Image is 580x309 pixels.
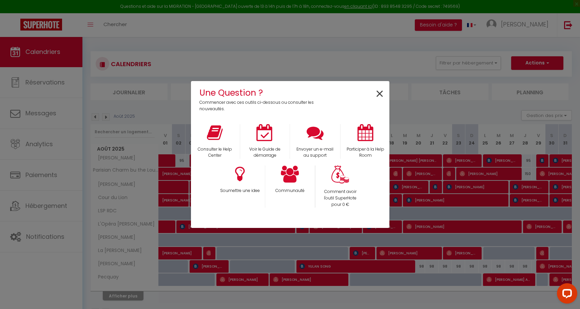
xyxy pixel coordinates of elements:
p: Participer à la Help Room [345,146,386,159]
p: Consulter le Help Center [194,146,236,159]
p: Comment avoir l'outil SuperHote pour 0 € [320,189,361,208]
span: × [375,83,384,105]
img: Money bag [331,166,349,184]
button: Close [375,86,384,102]
p: Communauté [270,188,310,194]
p: Commencer avec ces outils ci-dessous ou consulter les nouveautés. [199,99,318,112]
p: Soumettre une idee [219,188,260,194]
p: Envoyer un e-mail au support [294,146,336,159]
iframe: LiveChat chat widget [552,281,580,309]
p: Voir le Guide de démarrage [245,146,285,159]
h4: Une Question ? [199,86,318,99]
